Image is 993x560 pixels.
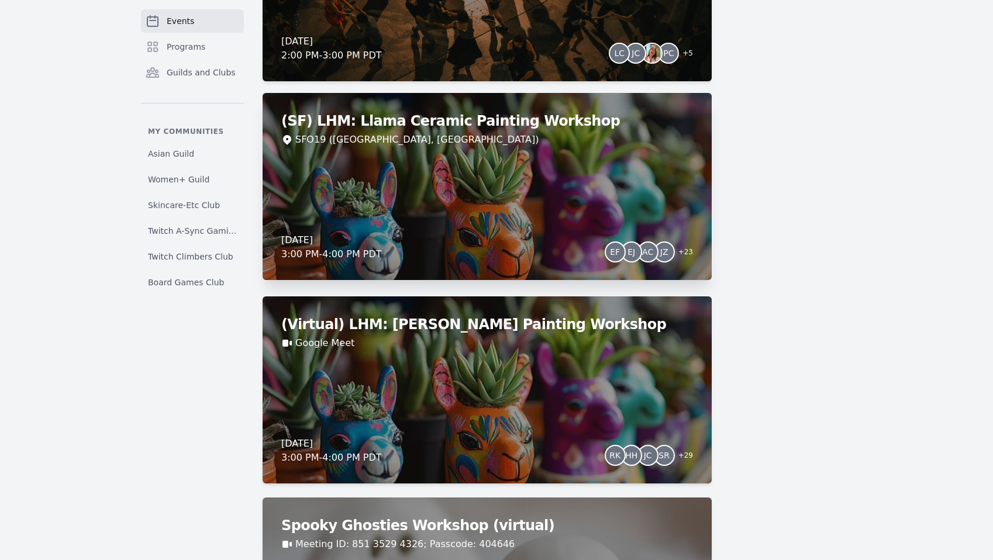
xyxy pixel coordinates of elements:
[663,49,674,57] span: PC
[141,272,244,293] a: Board Games Club
[625,451,637,459] span: HH
[141,9,244,33] a: Events
[141,35,244,58] a: Programs
[660,248,668,256] span: JZ
[281,516,693,535] h2: Spooky Ghosties Workshop (virtual)
[141,246,244,267] a: Twitch Climbers Club
[148,251,233,262] span: Twitch Climbers Club
[148,174,209,185] span: Women+ Guild
[671,245,693,261] span: + 23
[141,169,244,190] a: Women+ Guild
[627,248,635,256] span: EJ
[263,296,712,483] a: (Virtual) LHM: [PERSON_NAME] Painting WorkshopGoogle Meet[DATE]3:00 PM-4:00 PM PDTRKHHJCSR+29
[167,15,194,27] span: Events
[148,276,224,288] span: Board Games Club
[141,143,244,164] a: Asian Guild
[610,248,620,256] span: EF
[141,220,244,241] a: Twitch A-Sync Gaming (TAG) Club
[615,49,625,57] span: LC
[141,195,244,216] a: Skincare-Etc Club
[642,248,653,256] span: AC
[632,49,640,57] span: JC
[281,34,382,63] div: [DATE] 2:00 PM - 3:00 PM PDT
[281,315,693,334] h2: (Virtual) LHM: [PERSON_NAME] Painting Workshop
[148,225,237,237] span: Twitch A-Sync Gaming (TAG) Club
[141,127,244,136] p: My communities
[644,451,652,459] span: JC
[148,199,220,211] span: Skincare-Etc Club
[675,46,693,63] span: + 5
[148,148,194,160] span: Asian Guild
[281,233,382,261] div: [DATE] 3:00 PM - 4:00 PM PDT
[141,9,244,293] nav: Sidebar
[295,537,515,551] a: Meeting ID: 851 3529 4326; Passcode: 404646
[281,437,382,465] div: [DATE] 3:00 PM - 4:00 PM PDT
[671,448,693,465] span: + 29
[281,112,693,130] h2: (SF) LHM: Llama Ceramic Painting Workshop
[295,336,354,350] a: Google Meet
[658,451,670,459] span: SR
[141,61,244,84] a: Guilds and Clubs
[167,41,205,53] span: Programs
[263,93,712,280] a: (SF) LHM: Llama Ceramic Painting WorkshopSFO19 ([GEOGRAPHIC_DATA], [GEOGRAPHIC_DATA])[DATE]3:00 P...
[167,67,236,78] span: Guilds and Clubs
[295,133,539,147] div: SFO19 ([GEOGRAPHIC_DATA], [GEOGRAPHIC_DATA])
[609,451,620,459] span: RK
